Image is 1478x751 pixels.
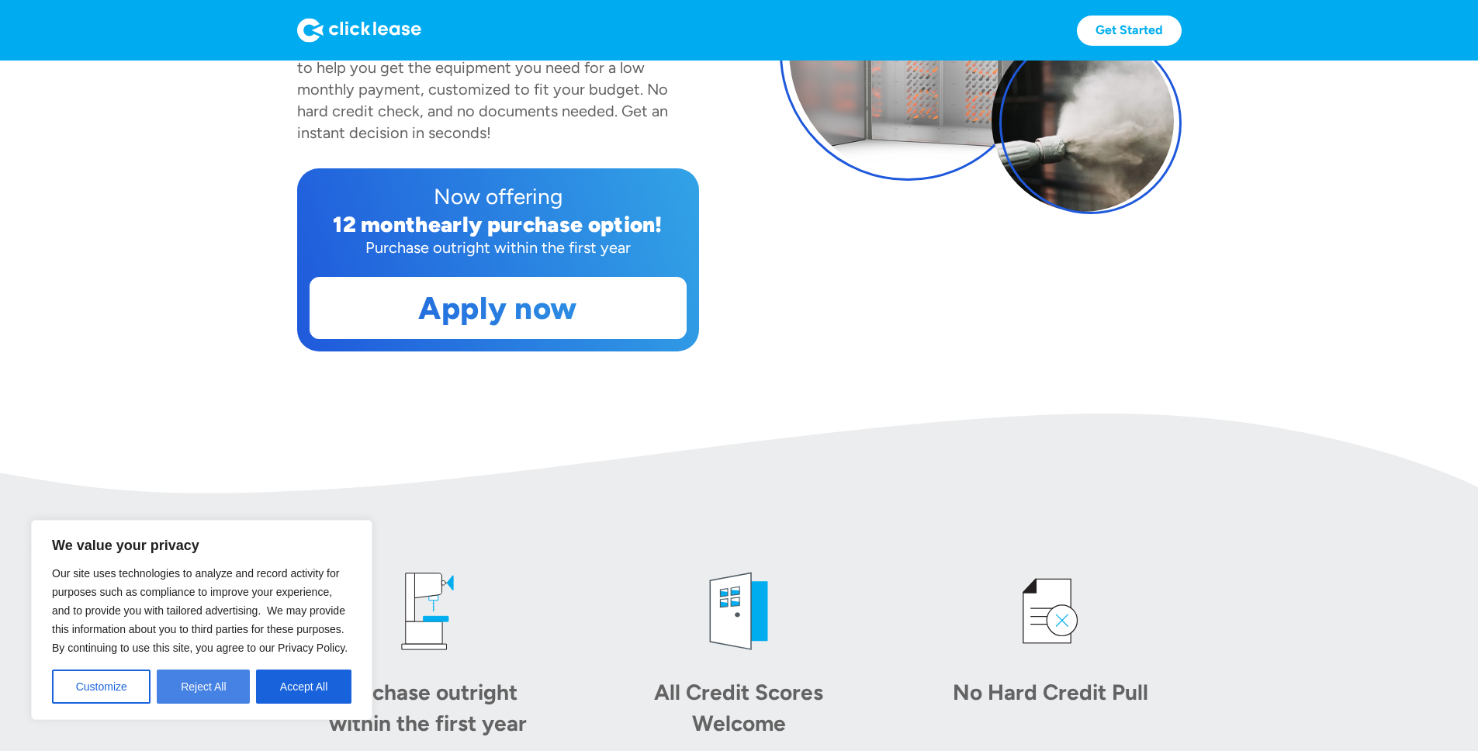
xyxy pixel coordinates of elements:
div: has partnered with Clicklease to help you get the equipment you need for a low monthly payment, c... [297,36,684,142]
div: Now offering [310,181,687,212]
img: drill press icon [381,565,474,658]
div: We value your privacy [31,520,372,720]
button: Reject All [157,670,250,704]
img: welcome icon [692,565,785,658]
img: Logo [297,18,421,43]
div: No Hard Credit Pull [942,677,1159,708]
span: Our site uses technologies to analyze and record activity for purposes such as compliance to impr... [52,567,348,654]
button: Accept All [256,670,351,704]
div: early purchase option! [428,211,663,237]
p: We value your privacy [52,536,351,555]
div: Purchase outright within the first year [310,237,687,258]
div: All Credit Scores Welcome [630,677,847,739]
button: Customize [52,670,151,704]
a: Apply now [310,278,686,338]
img: credit icon [1004,565,1097,658]
div: 12 month [333,211,428,237]
a: Get Started [1077,16,1182,46]
div: Purchase outright within the first year [319,677,536,739]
